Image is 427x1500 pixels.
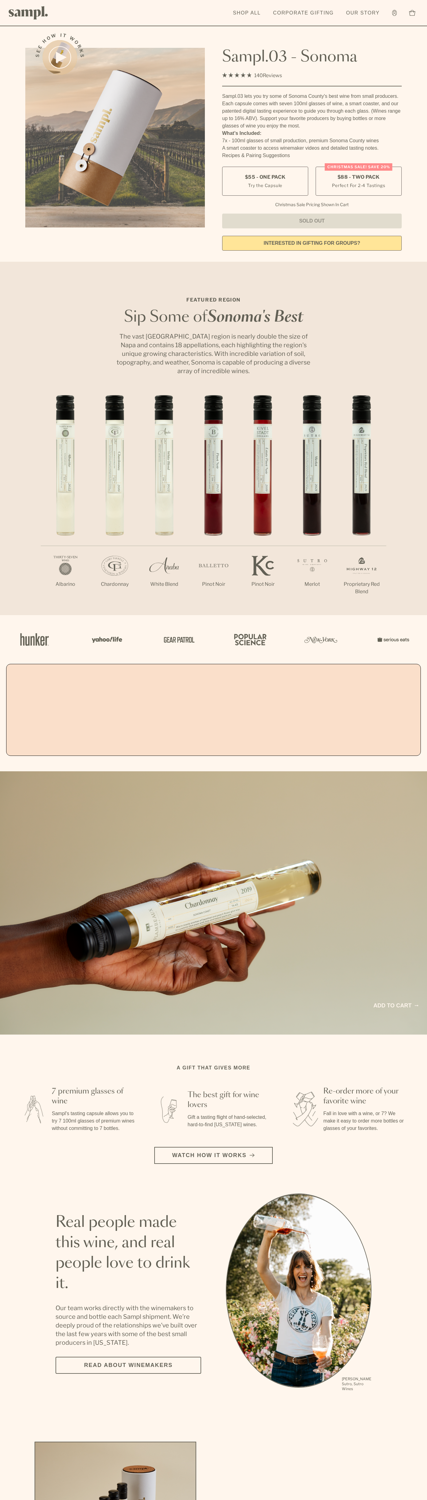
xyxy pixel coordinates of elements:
[325,163,392,171] div: Christmas SALE! Save 20%
[337,581,386,595] p: Proprietary Red Blend
[226,1194,371,1392] ul: carousel
[56,1212,201,1294] h2: Real people made this wine, and real people love to drink it.
[288,395,337,608] li: 6 / 7
[332,182,385,189] small: Perfect For 2-4 Tastings
[222,131,261,136] strong: What’s Included:
[230,6,264,20] a: Shop All
[302,626,339,653] img: Artboard_3_0b291449-6e8c-4d07-b2c2-3f3601a19cd1_x450.png
[139,581,189,588] p: White Blend
[25,48,205,227] img: Sampl.03 - Sonoma
[248,182,282,189] small: Try the Capsule
[222,214,402,228] button: Sold Out
[222,236,402,251] a: interested in gifting for groups?
[222,144,402,152] li: A smart coaster to access winemaker videos and detailed tasting notes.
[238,395,288,608] li: 5 / 7
[254,73,263,78] span: 140
[337,395,386,615] li: 7 / 7
[56,1357,201,1374] a: Read about Winemakers
[238,581,288,588] p: Pinot Noir
[52,1110,136,1132] p: Sampl's tasting capsule allows you to try 7 100ml glasses of premium wines without committing to ...
[207,310,303,325] em: Sonoma's Best
[41,581,90,588] p: Albarino
[115,332,312,375] p: The vast [GEOGRAPHIC_DATA] region is nearly double the size of Napa and contains 18 appellations,...
[245,174,286,181] span: $55 - One Pack
[323,1086,407,1106] h3: Re-order more of your favorite wine
[154,1147,273,1164] button: Watch how it works
[41,395,90,608] li: 1 / 7
[189,395,238,608] li: 4 / 7
[270,6,337,20] a: Corporate Gifting
[342,1377,371,1391] p: [PERSON_NAME] Sutro, Sutro Wines
[139,395,189,608] li: 3 / 7
[52,1086,136,1106] h3: 7 premium glasses of wine
[343,6,383,20] a: Our Story
[88,626,125,653] img: Artboard_6_04f9a106-072f-468a-bdd7-f11783b05722_x450.png
[272,202,352,207] li: Christmas Sale Pricing Shown In Cart
[9,6,48,19] img: Sampl logo
[373,1002,418,1010] a: Add to cart
[374,626,411,653] img: Artboard_7_5b34974b-f019-449e-91fb-745f8d0877ee_x450.png
[323,1110,407,1132] p: Fall in love with a wine, or 7? We make it easy to order more bottles or glasses of your favorites.
[90,395,139,608] li: 2 / 7
[188,1114,272,1128] p: Gift a tasting flight of hand-selected, hard-to-find [US_STATE] wines.
[16,626,53,653] img: Artboard_1_c8cd28af-0030-4af1-819c-248e302c7f06_x450.png
[222,71,282,80] div: 140Reviews
[222,137,402,144] li: 7x - 100ml glasses of small production, premium Sonoma County wines
[222,152,402,159] li: Recipes & Pairing Suggestions
[222,93,402,130] div: Sampl.03 lets you try some of Sonoma County's best wine from small producers. Each capsule comes ...
[115,296,312,304] p: Featured Region
[177,1064,251,1072] h2: A gift that gives more
[263,73,282,78] span: Reviews
[188,1090,272,1110] h3: The best gift for wine lovers
[43,40,77,75] button: See how it works
[189,581,238,588] p: Pinot Noir
[159,626,196,653] img: Artboard_5_7fdae55a-36fd-43f7-8bfd-f74a06a2878e_x450.png
[56,1304,201,1347] p: Our team works directly with the winemakers to source and bottle each Sampl shipment. We’re deepl...
[231,626,268,653] img: Artboard_4_28b4d326-c26e-48f9-9c80-911f17d6414e_x450.png
[338,174,380,181] span: $88 - Two Pack
[288,581,337,588] p: Merlot
[222,48,402,66] h1: Sampl.03 - Sonoma
[115,310,312,325] h2: Sip Some of
[90,581,139,588] p: Chardonnay
[226,1194,371,1392] div: slide 1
